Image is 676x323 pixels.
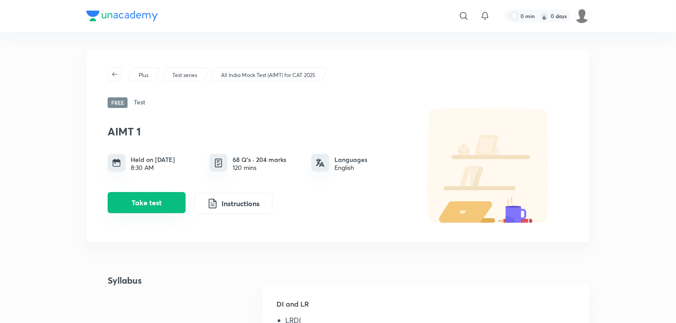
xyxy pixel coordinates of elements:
p: Test series [172,71,197,79]
div: 8:30 AM [131,164,175,171]
h6: Languages [334,155,367,164]
p: Plus [139,71,148,79]
h3: AIMT 1 [108,125,404,138]
img: Company Logo [86,11,158,21]
a: All India Mock Test (AIMT) for CAT 2025 [220,71,317,79]
h6: 68 Q’s · 204 marks [233,155,286,164]
button: Instructions [194,193,272,214]
span: Free [108,97,128,108]
img: timing [112,158,121,167]
div: English [334,164,367,171]
div: 120 mins [233,164,286,171]
img: languages [316,158,325,167]
img: instruction [207,198,218,209]
a: Test series [171,71,199,79]
button: Take test [108,192,186,213]
img: default [409,108,568,223]
h6: Test [134,97,145,108]
a: Plus [137,71,150,79]
img: streak [540,12,549,20]
img: Anish Raj [575,8,590,23]
p: All India Mock Test (AIMT) for CAT 2025 [221,71,315,79]
h6: Held on [DATE] [131,155,175,164]
img: quiz info [213,158,224,169]
h5: DI and LR [277,299,575,316]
